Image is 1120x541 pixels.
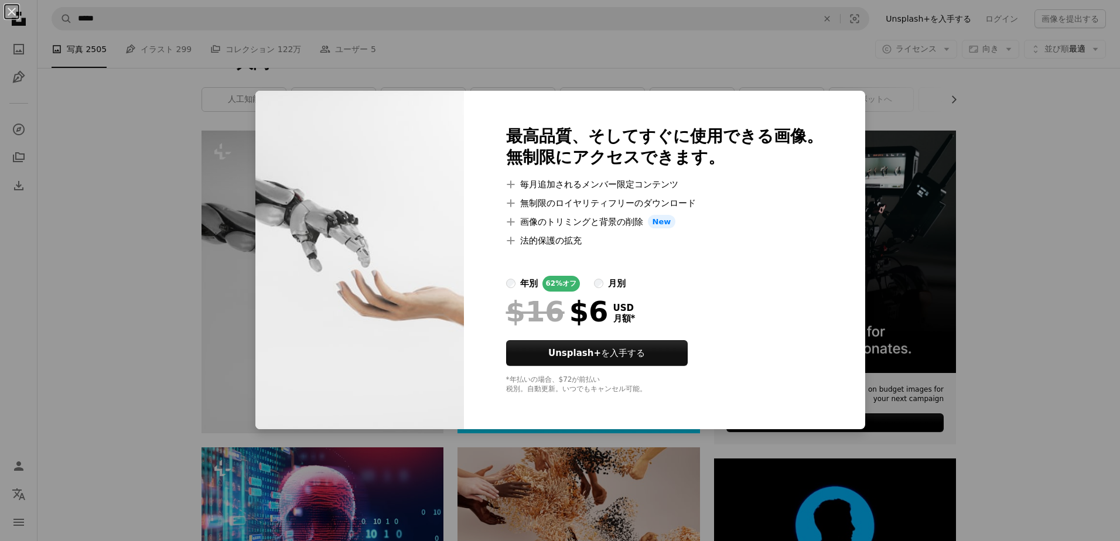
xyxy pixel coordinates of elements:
div: 月別 [608,276,626,290]
div: 年別 [520,276,538,290]
li: 法的保護の拡充 [506,234,823,248]
span: $16 [506,296,565,327]
img: premium_photo-1680608979589-e9349ed066d5 [255,91,464,430]
div: 62% オフ [542,276,581,292]
li: 毎月追加されるメンバー限定コンテンツ [506,177,823,191]
input: 年別62%オフ [506,279,515,288]
button: Unsplash+を入手する [506,340,688,366]
div: *年払いの場合、 $72 が前払い 税別。自動更新。いつでもキャンセル可能。 [506,375,823,394]
li: 画像のトリミングと背景の削除 [506,215,823,229]
span: New [648,215,676,229]
span: USD [613,303,636,313]
li: 無制限のロイヤリティフリーのダウンロード [506,196,823,210]
input: 月別 [594,279,603,288]
h2: 最高品質、そしてすぐに使用できる画像。 無制限にアクセスできます。 [506,126,823,168]
strong: Unsplash+ [548,348,601,358]
div: $6 [506,296,609,327]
